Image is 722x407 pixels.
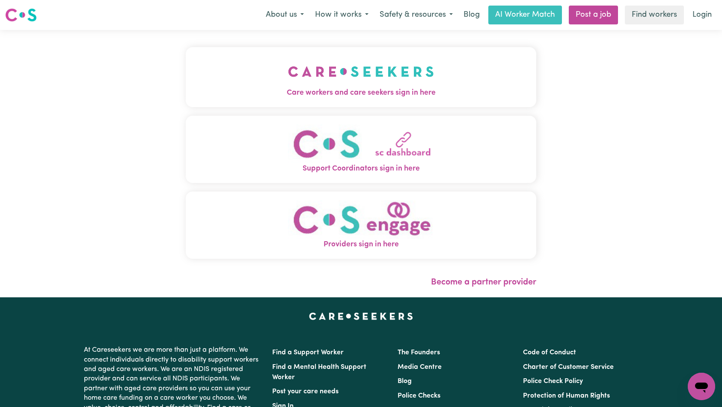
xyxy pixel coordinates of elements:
[687,6,717,24] a: Login
[523,364,614,371] a: Charter of Customer Service
[186,116,537,183] button: Support Coordinators sign in here
[523,349,576,356] a: Code of Conduct
[523,378,583,385] a: Police Check Policy
[523,392,610,399] a: Protection of Human Rights
[569,6,618,24] a: Post a job
[398,392,440,399] a: Police Checks
[398,378,412,385] a: Blog
[398,349,440,356] a: The Founders
[5,7,37,23] img: Careseekers logo
[5,5,37,25] a: Careseekers logo
[488,6,562,24] a: AI Worker Match
[688,373,715,400] iframe: Button to launch messaging window
[186,163,537,174] span: Support Coordinators sign in here
[309,6,374,24] button: How it works
[186,239,537,250] span: Providers sign in here
[625,6,684,24] a: Find workers
[186,47,537,107] button: Care workers and care seekers sign in here
[272,364,366,381] a: Find a Mental Health Support Worker
[374,6,458,24] button: Safety & resources
[272,388,339,395] a: Post your care needs
[458,6,485,24] a: Blog
[309,313,413,320] a: Careseekers home page
[398,364,442,371] a: Media Centre
[431,278,536,287] a: Become a partner provider
[186,87,537,99] span: Care workers and care seekers sign in here
[186,192,537,259] button: Providers sign in here
[260,6,309,24] button: About us
[272,349,344,356] a: Find a Support Worker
